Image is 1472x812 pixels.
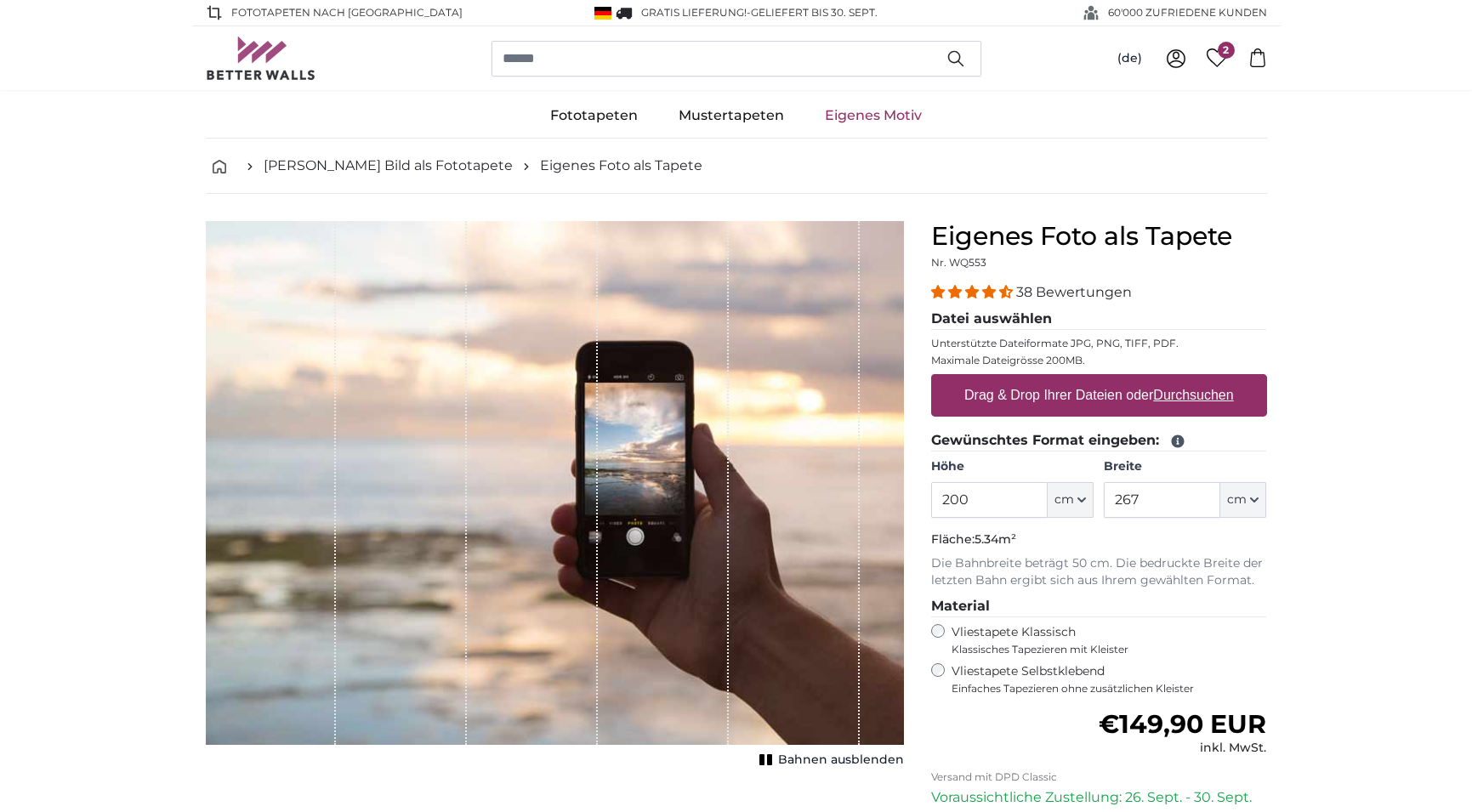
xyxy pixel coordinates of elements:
span: Geliefert bis 30. Sept. [751,6,878,19]
label: Höhe [931,458,1094,475]
button: Bahnen ausblenden [754,748,904,772]
p: Maximale Dateigrösse 200MB. [931,354,1267,367]
p: Die Bahnbreite beträgt 50 cm. Die bedruckte Breite der letzten Bahn ergibt sich aus Ihrem gewählt... [931,555,1267,589]
span: €149,90 EUR [1099,708,1266,740]
legend: Gewünschtes Format eingeben: [931,430,1267,451]
span: 5.34m² [975,531,1016,547]
h1: Eigenes Foto als Tapete [931,221,1267,252]
a: Eigenes Foto als Tapete [540,156,702,176]
label: Vliestapete Selbstklebend [952,663,1267,696]
img: Deutschland [594,7,611,20]
span: 60'000 ZUFRIEDENE KUNDEN [1108,5,1267,20]
button: cm [1220,482,1266,518]
p: Fläche: [931,531,1267,548]
span: Nr. WQ553 [931,256,986,269]
span: 2 [1218,42,1235,59]
span: cm [1054,491,1074,508]
span: Bahnen ausblenden [778,752,904,769]
a: [PERSON_NAME] Bild als Fototapete [264,156,513,176]
legend: Datei auswählen [931,309,1267,330]
span: - [747,6,878,19]
u: Durchsuchen [1153,388,1233,402]
span: GRATIS Lieferung! [641,6,747,19]
span: cm [1227,491,1247,508]
p: Versand mit DPD Classic [931,770,1267,784]
button: cm [1048,482,1094,518]
span: Einfaches Tapezieren ohne zusätzlichen Kleister [952,682,1267,696]
a: Eigenes Motiv [804,94,942,138]
span: Klassisches Tapezieren mit Kleister [952,643,1253,656]
span: 38 Bewertungen [1016,284,1132,300]
span: Fototapeten nach [GEOGRAPHIC_DATA] [231,5,463,20]
span: 4.34 stars [931,284,1016,300]
legend: Material [931,596,1267,617]
img: Betterwalls [206,37,316,80]
div: 1 of 1 [206,221,904,772]
label: Vliestapete Klassisch [952,624,1253,656]
p: Voraussichtliche Zustellung: 26. Sept. - 30. Sept. [931,787,1267,808]
a: Fototapeten [530,94,658,138]
div: inkl. MwSt. [1099,740,1266,757]
a: Mustertapeten [658,94,804,138]
nav: breadcrumbs [206,139,1267,194]
label: Breite [1104,458,1266,475]
p: Unterstützte Dateiformate JPG, PNG, TIFF, PDF. [931,337,1267,350]
button: (de) [1104,43,1156,74]
label: Drag & Drop Ihrer Dateien oder [958,378,1241,412]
